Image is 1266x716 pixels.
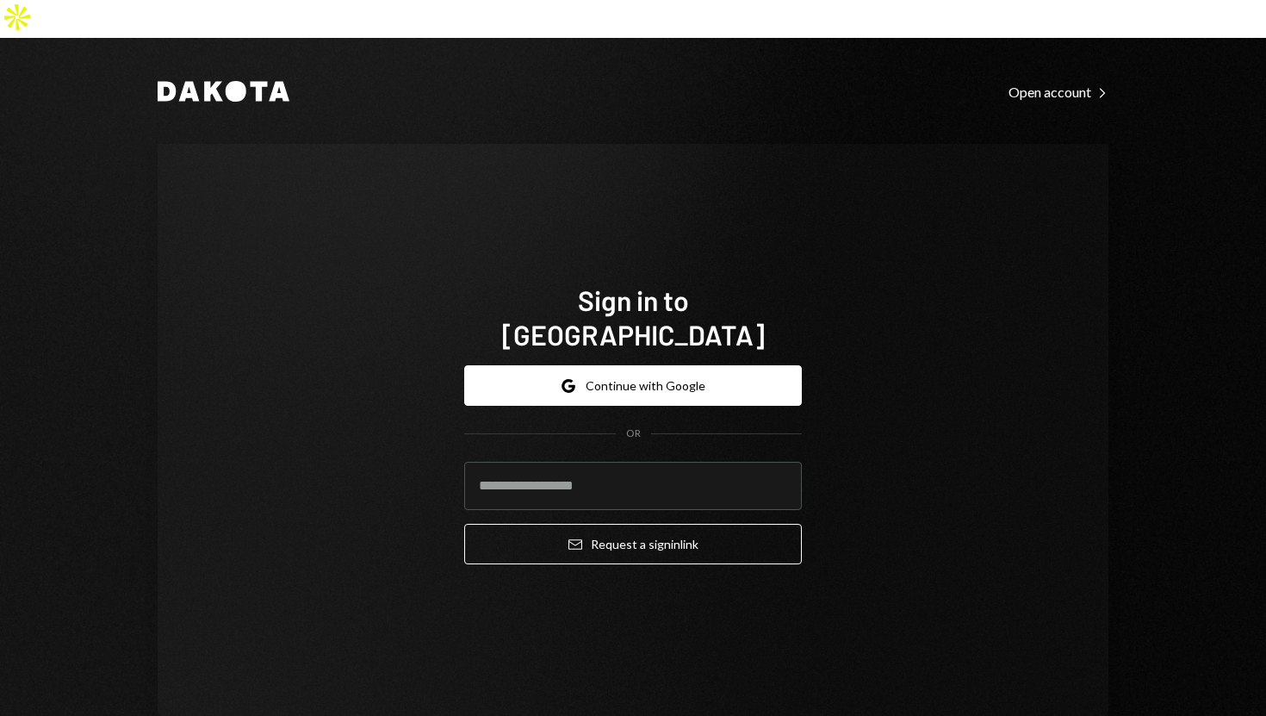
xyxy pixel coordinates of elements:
[464,283,802,352] h1: Sign in to [GEOGRAPHIC_DATA]
[626,426,641,441] div: OR
[464,365,802,406] button: Continue with Google
[1008,82,1108,101] a: Open account
[464,524,802,564] button: Request a signinlink
[1008,84,1108,101] div: Open account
